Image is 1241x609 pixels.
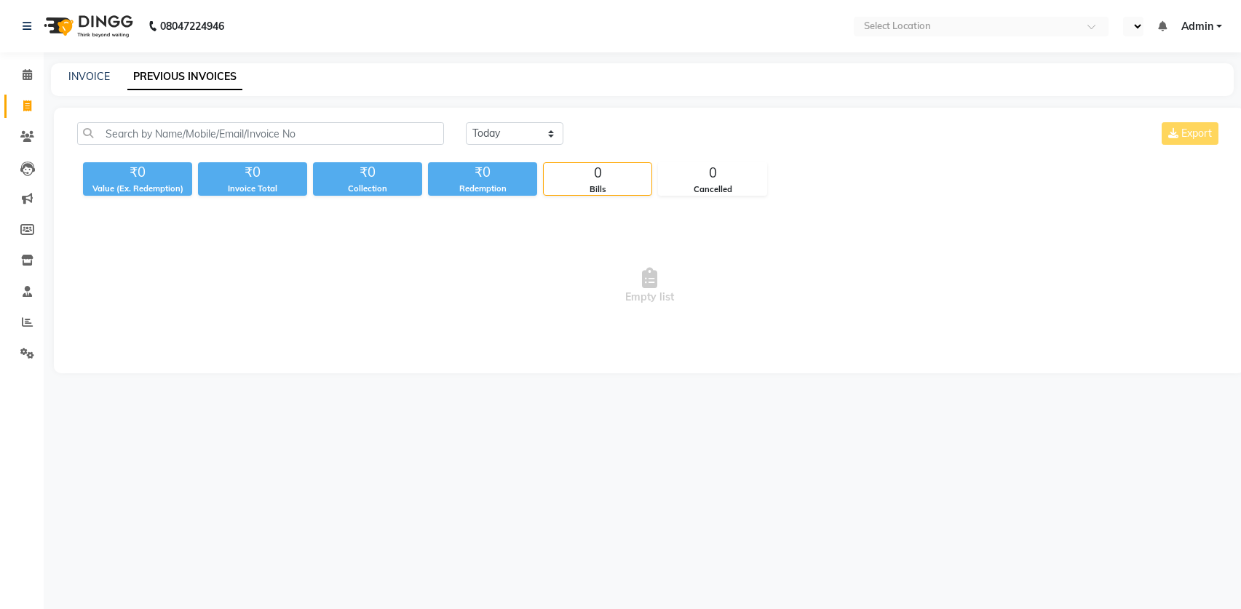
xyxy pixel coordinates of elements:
a: PREVIOUS INVOICES [127,64,242,90]
div: 0 [544,163,651,183]
div: Cancelled [659,183,766,196]
span: Admin [1181,19,1213,34]
div: 0 [659,163,766,183]
div: Invoice Total [198,183,307,195]
div: Redemption [428,183,537,195]
span: Empty list [77,213,1221,359]
div: Collection [313,183,422,195]
div: ₹0 [198,162,307,183]
div: Select Location [864,19,931,33]
div: ₹0 [428,162,537,183]
input: Search by Name/Mobile/Email/Invoice No [77,122,444,145]
div: ₹0 [313,162,422,183]
div: Value (Ex. Redemption) [83,183,192,195]
div: Bills [544,183,651,196]
a: INVOICE [68,70,110,83]
b: 08047224946 [160,6,224,47]
img: logo [37,6,137,47]
div: ₹0 [83,162,192,183]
